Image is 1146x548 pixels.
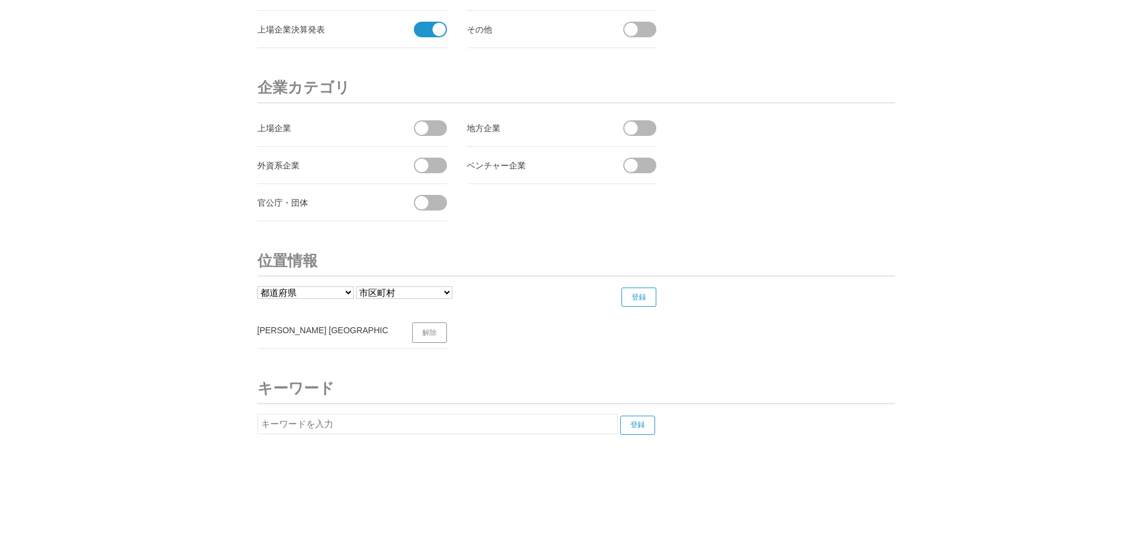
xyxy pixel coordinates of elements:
div: 外資系企業 [257,158,393,173]
div: 地方企業 [467,120,602,135]
div: その他 [467,22,602,37]
h3: 企業カテゴリ [257,72,895,103]
input: 登録 [620,416,655,435]
a: 解除 [412,322,447,343]
h3: キーワード [257,373,895,404]
input: 登録 [621,288,656,307]
h3: 位置情報 [257,245,895,277]
div: ベンチャー企業 [467,158,602,173]
div: 上場企業 [257,120,393,135]
div: 官公庁・団体 [257,195,393,210]
input: キーワードを入力 [257,414,618,434]
div: [PERSON_NAME] [GEOGRAPHIC_DATA] [257,322,393,337]
div: 上場企業決算発表 [257,22,393,37]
